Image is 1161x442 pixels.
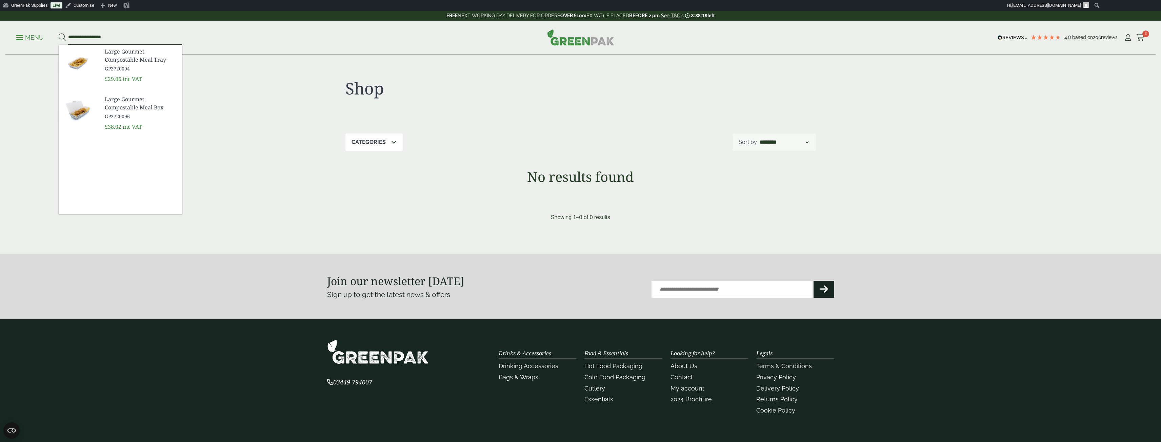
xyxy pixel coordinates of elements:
[327,378,372,386] span: 03449 794007
[670,362,697,370] a: About Us
[584,396,613,403] a: Essentials
[327,274,464,288] strong: Join our newsletter [DATE]
[1136,33,1145,43] a: 2
[105,95,177,111] span: Large Gourmet Compostable Meal Box
[51,2,62,8] a: Live
[547,29,614,45] img: GreenPak Supplies
[584,385,605,392] a: Cutlery
[16,34,44,40] a: Menu
[756,385,799,392] a: Delivery Policy
[327,289,555,300] p: Sign up to get the latest news & offers
[739,138,757,146] p: Sort by
[661,13,684,18] a: See T&C's
[1093,35,1101,40] span: 206
[16,34,44,42] p: Menu
[327,169,834,185] h1: No results found
[327,379,372,386] a: 03449 794007
[1030,34,1061,40] div: 4.79 Stars
[670,396,712,403] a: 2024 Brochure
[998,35,1027,40] img: REVIEWS.io
[345,79,581,98] h1: Shop
[123,123,142,130] span: inc VAT
[756,362,812,370] a: Terms & Conditions
[756,407,795,414] a: Cookie Policy
[59,92,99,125] img: GP2720096
[1072,35,1093,40] span: Based on
[758,138,810,146] select: Shop order
[551,213,610,222] p: Showing 1–0 of 0 results
[707,13,715,18] span: left
[1142,30,1149,37] span: 2
[123,75,142,83] span: inc VAT
[327,339,429,364] img: GreenPak Supplies
[1012,3,1081,8] span: [EMAIL_ADDRESS][DOMAIN_NAME]
[105,75,121,83] span: £29.06
[3,422,20,439] button: Open CMP widget
[105,47,177,64] span: Large Gourmet Compostable Meal Tray
[499,374,538,381] a: Bags & Wraps
[446,13,458,18] strong: FREE
[691,13,707,18] span: 3:38:19
[105,47,177,72] a: Large Gourmet Compostable Meal Tray GP2720094
[105,65,177,72] span: GP2720094
[756,396,798,403] a: Returns Policy
[756,374,796,381] a: Privacy Policy
[499,362,558,370] a: Drinking Accessories
[59,45,99,77] img: GP2720094
[1124,34,1132,41] i: My Account
[584,374,645,381] a: Cold Food Packaging
[670,374,693,381] a: Contact
[629,13,660,18] strong: BEFORE 2 pm
[584,362,642,370] a: Hot Food Packaging
[560,13,585,18] strong: OVER £100
[105,123,121,130] span: £38.02
[1136,34,1145,41] i: Cart
[105,113,177,120] span: GP2720096
[352,138,386,146] p: Categories
[105,95,177,120] a: Large Gourmet Compostable Meal Box GP2720096
[1064,35,1072,40] span: 4.8
[1101,35,1118,40] span: reviews
[670,385,704,392] a: My account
